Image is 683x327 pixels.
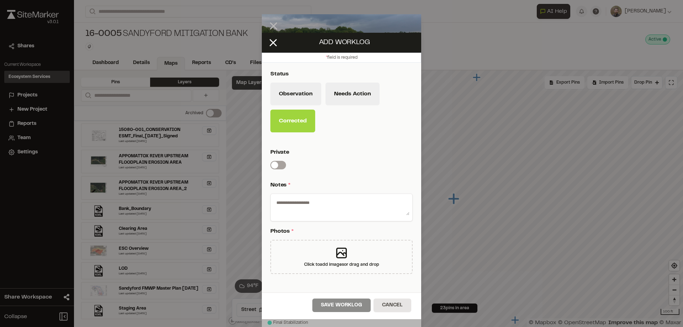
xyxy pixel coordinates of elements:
button: Cancel [374,299,411,312]
button: Observation [270,83,321,105]
button: Corrected [270,110,315,132]
button: Needs Action [325,83,380,105]
p: Notes [270,181,410,189]
div: Click to add images or drag and drop [304,262,379,268]
p: Status [270,70,410,78]
div: Click toadd imagesor drag and drop [270,240,413,274]
button: Save Worklog [312,299,371,312]
p: Photos [270,227,410,236]
p: Private [270,148,410,157]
